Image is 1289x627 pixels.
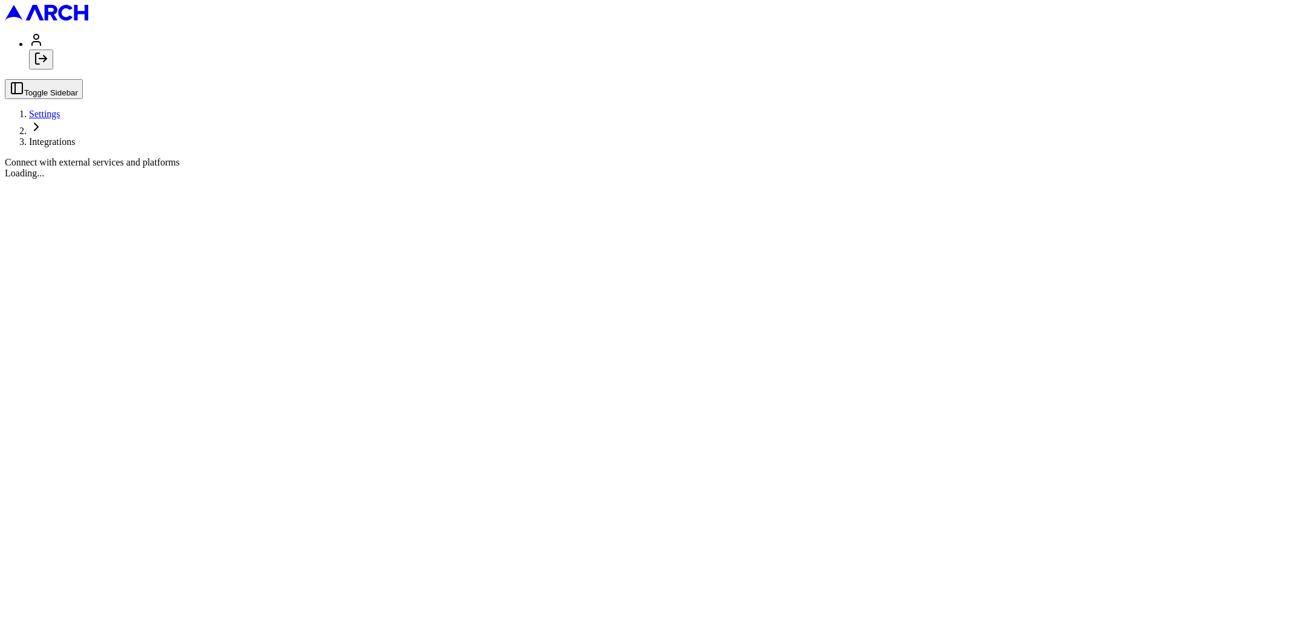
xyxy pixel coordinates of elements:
[24,88,78,97] span: Toggle Sidebar
[5,79,83,99] button: Toggle Sidebar
[29,50,53,69] button: Log out
[29,109,60,119] a: Settings
[5,157,1284,168] div: Connect with external services and platforms
[29,137,75,147] span: Integrations
[5,168,1284,179] div: Loading...
[5,109,1284,147] nav: breadcrumb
